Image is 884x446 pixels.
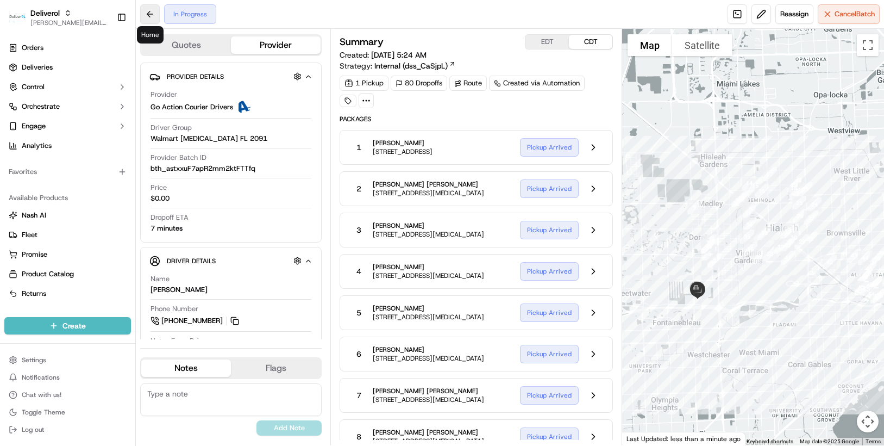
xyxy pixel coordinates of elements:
[769,236,792,258] div: 39
[22,141,52,151] span: Analytics
[22,243,83,254] span: Knowledge Base
[373,395,484,404] span: [STREET_ADDRESS][MEDICAL_DATA]
[151,213,189,222] span: Dropoff ETA
[373,387,484,395] span: [PERSON_NAME] [PERSON_NAME]
[151,336,209,346] span: Notes From Driver
[525,35,569,49] button: EDT
[800,206,823,229] div: 27
[696,231,719,254] div: 3
[22,408,65,417] span: Toggle Theme
[22,199,30,207] img: 1736555255976-a54dd68f-1ca7-489b-9aae-adbdc363a1c4
[231,36,321,54] button: Provider
[22,230,37,240] span: Fleet
[850,276,873,299] div: 52
[96,169,118,177] span: [DATE]
[373,221,484,230] span: [PERSON_NAME]
[569,35,612,49] button: CDT
[92,244,101,253] div: 💻
[11,141,73,150] div: Past conversations
[697,235,719,258] div: 8
[22,289,46,299] span: Returns
[744,174,767,197] div: 15
[758,163,781,185] div: 17
[149,67,312,85] button: Provider Details
[185,107,198,120] button: Start new chat
[22,269,74,279] span: Product Catalog
[149,252,312,270] button: Driver Details
[818,251,841,274] div: 42
[7,239,87,258] a: 📗Knowledge Base
[237,101,250,114] img: ActionCourier.png
[77,269,131,278] a: Powered byPylon
[4,4,112,30] button: DeliverolDeliverol[PERSON_NAME][EMAIL_ADDRESS][PERSON_NAME][DOMAIN_NAME]
[373,304,484,313] span: [PERSON_NAME]
[22,82,45,92] span: Control
[854,246,876,269] div: 44
[776,234,799,257] div: 40
[4,78,131,96] button: Control
[776,246,799,269] div: 41
[356,390,361,401] span: 7
[788,191,811,214] div: 25
[22,373,60,382] span: Notifications
[87,239,179,258] a: 💻API Documentation
[4,207,131,224] button: Nash AI
[151,274,170,284] span: Name
[356,142,361,153] span: 1
[4,226,131,244] button: Fleet
[780,9,808,19] span: Reassign
[835,9,875,19] span: Cancel Batch
[783,174,806,196] div: 20
[30,8,60,18] span: Deliverol
[151,102,233,112] span: Go Action Courier Drivers
[4,285,131,302] button: Returns
[23,104,42,123] img: 9188753566659_6852d8bf1fb38e338040_72.png
[141,360,231,377] button: Notes
[22,391,61,399] span: Chat with us!
[4,137,131,154] a: Analytics
[340,76,388,91] div: 1 Pickup
[22,102,60,112] span: Orchestrate
[11,188,28,205] img: Charles Folsom
[753,221,776,244] div: 33
[22,121,46,131] span: Engage
[30,18,108,27] span: [PERSON_NAME][EMAIL_ADDRESS][PERSON_NAME][DOMAIN_NAME]
[373,313,484,321] span: [STREET_ADDRESS][MEDICAL_DATA]
[799,227,822,250] div: 28
[103,243,174,254] span: API Documentation
[22,210,46,220] span: Nash AI
[11,244,20,253] div: 📗
[11,44,198,61] p: Welcome 👋
[151,304,198,314] span: Phone Number
[11,158,28,176] img: Chris Sexton
[853,265,876,288] div: 48
[4,422,131,437] button: Log out
[4,98,131,115] button: Orchestrate
[858,257,881,280] div: 46
[776,221,799,244] div: 32
[151,123,192,133] span: Driver Group
[356,307,361,318] span: 5
[625,431,661,445] img: Google
[22,356,46,364] span: Settings
[628,34,672,56] button: Show street map
[9,230,127,240] a: Fleet
[356,431,361,442] span: 8
[108,270,131,278] span: Pylon
[371,50,427,60] span: [DATE] 5:24 AM
[151,153,206,163] span: Provider Batch ID
[857,411,879,432] button: Map camera controls
[167,72,224,81] span: Provider Details
[28,70,196,82] input: Got a question? Start typing here...
[866,438,881,444] a: Terms (opens in new tab)
[803,193,826,216] div: 24
[672,34,732,56] button: Show satellite imagery
[794,178,817,201] div: 23
[374,60,456,71] a: Internal (dss_CaSjpL)
[789,179,812,202] div: 22
[736,225,758,248] div: 35
[800,438,859,444] span: Map data ©2025 Google
[373,271,484,280] span: [STREET_ADDRESS][MEDICAL_DATA]
[4,189,131,207] div: Available Products
[9,289,127,299] a: Returns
